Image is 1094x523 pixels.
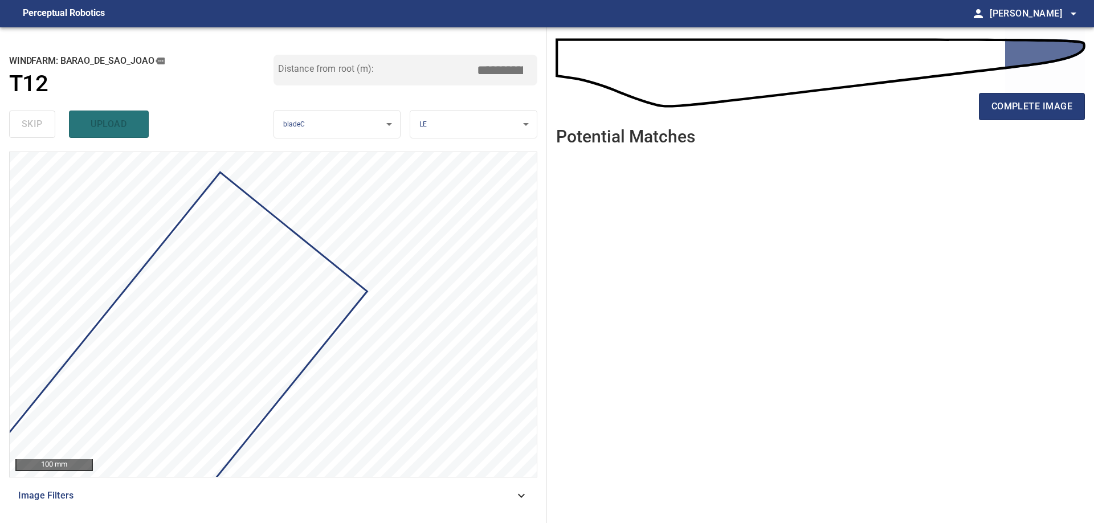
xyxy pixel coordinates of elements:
[23,5,105,23] figcaption: Perceptual Robotics
[9,71,273,97] a: T12
[278,64,374,73] label: Distance from root (m):
[979,93,1085,120] button: complete image
[991,99,1072,115] span: complete image
[1067,7,1080,21] span: arrow_drop_down
[419,120,427,128] span: LE
[556,127,695,146] h2: Potential Matches
[274,110,401,139] div: bladeC
[18,489,515,502] span: Image Filters
[9,55,273,67] h2: windfarm: Barao_de_Sao_Joao
[154,55,166,67] button: copy message details
[410,110,537,139] div: LE
[971,7,985,21] span: person
[9,71,48,97] h1: T12
[985,2,1080,25] button: [PERSON_NAME]
[990,6,1080,22] span: [PERSON_NAME]
[9,482,537,509] div: Image Filters
[283,120,305,128] span: bladeC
